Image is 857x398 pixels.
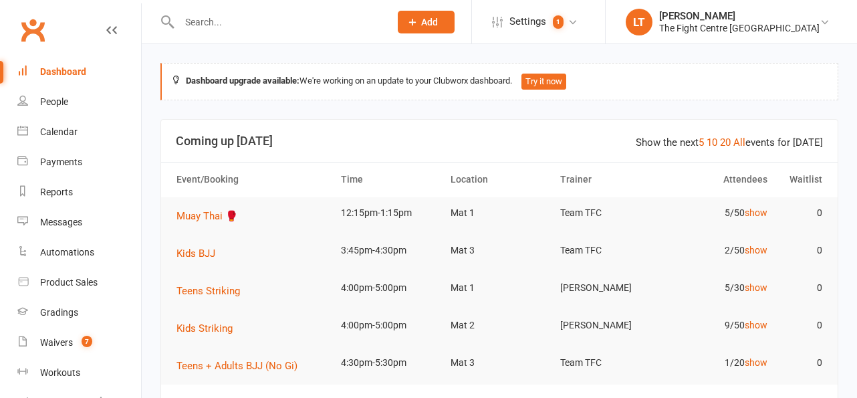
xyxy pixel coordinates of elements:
[170,163,335,197] th: Event/Booking
[335,347,445,379] td: 4:30pm-5:30pm
[335,163,445,197] th: Time
[17,207,141,237] a: Messages
[445,272,554,304] td: Mat 1
[17,237,141,268] a: Automations
[40,367,80,378] div: Workouts
[554,272,664,304] td: [PERSON_NAME]
[40,307,78,318] div: Gradings
[664,347,773,379] td: 1/20
[335,272,445,304] td: 4:00pm-5:00pm
[335,235,445,266] td: 3:45pm-4:30pm
[17,268,141,298] a: Product Sales
[664,272,773,304] td: 5/30
[176,247,215,260] span: Kids BJJ
[445,235,554,266] td: Mat 3
[664,163,773,197] th: Attendees
[445,347,554,379] td: Mat 3
[176,322,233,334] span: Kids Striking
[16,13,49,47] a: Clubworx
[175,13,380,31] input: Search...
[176,320,242,336] button: Kids Striking
[626,9,652,35] div: LT
[745,282,767,293] a: show
[40,337,73,348] div: Waivers
[176,285,240,297] span: Teens Striking
[40,66,86,77] div: Dashboard
[82,336,92,347] span: 7
[17,117,141,147] a: Calendar
[636,134,823,151] div: Show the next events for [DATE]
[509,7,546,37] span: Settings
[17,328,141,358] a: Waivers 7
[186,76,299,86] strong: Dashboard upgrade available:
[745,245,767,256] a: show
[40,96,68,107] div: People
[554,197,664,229] td: Team TFC
[773,197,828,229] td: 0
[176,358,307,374] button: Teens + Adults BJJ (No Gi)
[40,157,82,167] div: Payments
[176,134,823,148] h3: Coming up [DATE]
[335,197,445,229] td: 12:15pm-1:15pm
[554,235,664,266] td: Team TFC
[773,310,828,341] td: 0
[176,208,247,224] button: Muay Thai 🥊
[40,126,78,137] div: Calendar
[160,63,838,100] div: We're working on an update to your Clubworx dashboard.
[17,358,141,388] a: Workouts
[733,136,745,148] a: All
[745,320,767,330] a: show
[745,357,767,368] a: show
[17,177,141,207] a: Reports
[17,298,141,328] a: Gradings
[17,87,141,117] a: People
[720,136,731,148] a: 20
[745,207,767,218] a: show
[17,147,141,177] a: Payments
[664,197,773,229] td: 5/50
[176,245,225,262] button: Kids BJJ
[554,310,664,341] td: [PERSON_NAME]
[707,136,717,148] a: 10
[664,235,773,266] td: 2/50
[659,10,820,22] div: [PERSON_NAME]
[335,310,445,341] td: 4:00pm-5:00pm
[40,247,94,258] div: Automations
[398,11,455,33] button: Add
[17,57,141,87] a: Dashboard
[773,272,828,304] td: 0
[176,283,249,299] button: Teens Striking
[40,217,82,227] div: Messages
[176,210,238,222] span: Muay Thai 🥊
[773,235,828,266] td: 0
[40,277,98,288] div: Product Sales
[554,347,664,379] td: Team TFC
[773,347,828,379] td: 0
[421,17,438,27] span: Add
[699,136,704,148] a: 5
[445,163,554,197] th: Location
[445,310,554,341] td: Mat 2
[176,360,297,372] span: Teens + Adults BJJ (No Gi)
[664,310,773,341] td: 9/50
[554,163,664,197] th: Trainer
[445,197,554,229] td: Mat 1
[553,15,564,29] span: 1
[659,22,820,34] div: The Fight Centre [GEOGRAPHIC_DATA]
[521,74,566,90] button: Try it now
[773,163,828,197] th: Waitlist
[40,187,73,197] div: Reports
